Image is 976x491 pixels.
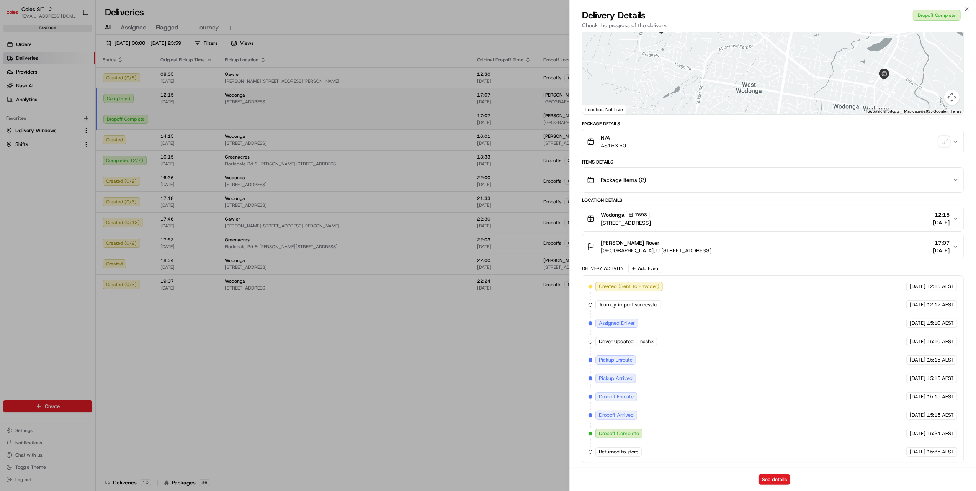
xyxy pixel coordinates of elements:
a: 📗Knowledge Base [5,108,62,122]
button: Package Items (2) [582,168,963,192]
span: N/A [601,134,626,142]
span: Returned to store [599,448,638,455]
button: Map camera controls [944,90,960,105]
button: N/AA$153.50signature_proof_of_delivery image [582,129,963,154]
div: 💻 [65,112,71,118]
button: Start new chat [130,76,139,85]
a: Terms [950,109,961,113]
span: 15:35 AEST [927,448,954,455]
span: API Documentation [72,111,123,119]
button: See details [759,474,790,485]
span: A$153.50 [601,142,626,149]
span: [DATE] [910,412,925,419]
span: 12:15 AEST [927,283,954,290]
span: [GEOGRAPHIC_DATA], U [STREET_ADDRESS] [601,247,711,254]
span: [DATE] [910,301,925,308]
span: nash3 [640,338,654,345]
span: Delivery Details [582,9,646,21]
span: [DATE] [933,219,950,226]
span: [DATE] [910,338,925,345]
div: Items Details [582,159,964,165]
span: Package Items ( 2 ) [601,176,646,184]
button: [PERSON_NAME] Rover[GEOGRAPHIC_DATA], U [STREET_ADDRESS]17:07[DATE] [582,234,963,259]
span: 15:15 AEST [927,412,954,419]
p: Welcome 👋 [8,31,139,43]
div: Location Not Live [582,105,626,114]
span: 15:10 AEST [927,338,954,345]
span: Assigned Driver [599,320,635,327]
span: [DATE] [910,393,925,400]
button: Keyboard shortcuts [866,109,899,114]
img: Nash [8,8,23,23]
span: [STREET_ADDRESS] [601,219,651,227]
div: Location Details [582,197,964,203]
span: Pickup Enroute [599,357,633,363]
span: [PERSON_NAME] Rover [601,239,659,247]
span: Pylon [76,130,93,136]
span: 15:10 AEST [927,320,954,327]
span: [DATE] [910,375,925,382]
span: 17:07 [933,239,950,247]
span: Dropoff Complete [599,430,639,437]
span: Driver Updated [599,338,634,345]
span: Dropoff Enroute [599,393,634,400]
span: 15:34 AEST [927,430,954,437]
span: Knowledge Base [15,111,59,119]
span: Pickup Arrived [599,375,633,382]
span: [DATE] [910,357,925,363]
span: [DATE] [910,320,925,327]
img: signature_proof_of_delivery image [939,136,950,147]
span: [DATE] [910,430,925,437]
span: Created (Sent To Provider) [599,283,659,290]
input: Clear [20,50,126,58]
span: Journey import successful [599,301,658,308]
a: Powered byPylon [54,130,93,136]
span: Map data ©2025 Google [904,109,946,113]
div: Delivery Activity [582,265,624,272]
span: 12:15 [933,211,950,219]
span: [DATE] [933,247,950,254]
span: Dropoff Arrived [599,412,634,419]
span: 15:15 AEST [927,393,954,400]
span: 15:15 AEST [927,375,954,382]
span: Wodonga [601,211,625,219]
div: 📗 [8,112,14,118]
div: Package Details [582,121,964,127]
img: Google [584,104,610,114]
span: [DATE] [910,283,925,290]
span: 7698 [635,212,647,218]
span: 12:17 AEST [927,301,954,308]
a: 💻API Documentation [62,108,126,122]
span: [DATE] [910,448,925,455]
div: We're available if you need us! [26,81,97,87]
a: Open this area in Google Maps (opens a new window) [584,104,610,114]
p: Check the progress of the delivery. [582,21,964,29]
img: 1736555255976-a54dd68f-1ca7-489b-9aae-adbdc363a1c4 [8,74,21,87]
button: Wodonga7698[STREET_ADDRESS]12:15[DATE] [582,206,963,231]
span: 15:15 AEST [927,357,954,363]
button: Add Event [628,264,662,273]
div: Start new chat [26,74,126,81]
